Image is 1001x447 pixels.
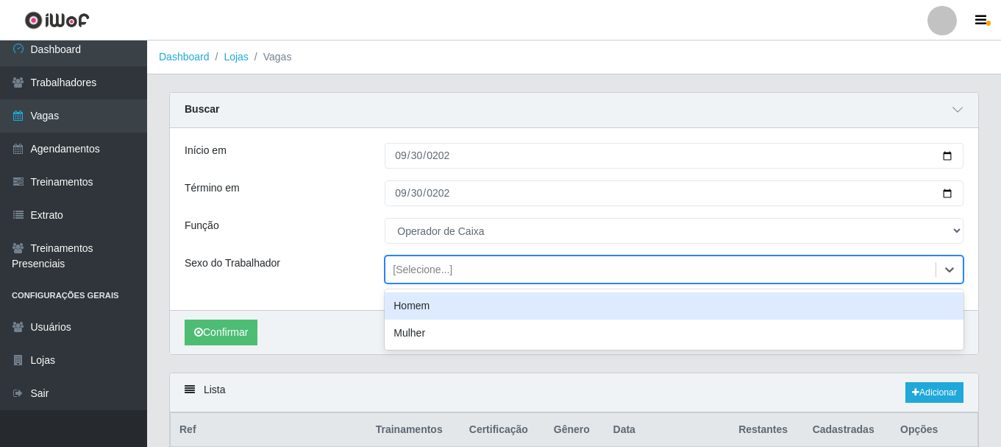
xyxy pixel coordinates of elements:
[185,320,257,345] button: Confirmar
[170,373,978,412] div: Lista
[385,320,963,347] div: Mulher
[147,41,1001,74] nav: breadcrumb
[905,382,963,403] a: Adicionar
[393,262,452,278] div: [Selecione...]
[185,103,219,115] strong: Buscar
[185,218,219,233] label: Função
[185,180,240,196] label: Término em
[249,49,292,65] li: Vagas
[185,143,227,158] label: Início em
[385,180,963,206] input: 00/00/0000
[385,292,963,320] div: Homem
[224,51,248,63] a: Lojas
[185,256,280,271] label: Sexo do Trabalhador
[159,51,210,63] a: Dashboard
[24,11,90,29] img: CoreUI Logo
[385,143,963,169] input: 00/00/0000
